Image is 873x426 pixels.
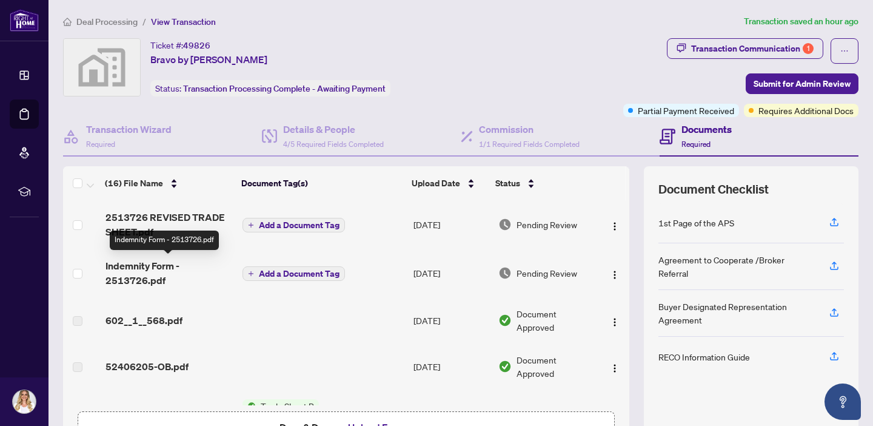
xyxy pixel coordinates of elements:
img: Logo [610,270,620,280]
button: Logo [605,263,624,283]
div: 1 [803,43,814,54]
span: 1/1 Required Fields Completed [479,140,580,149]
button: Submit for Admin Review [746,73,858,94]
h4: Documents [681,122,732,137]
td: [DATE] [409,249,493,297]
img: Document Status [498,266,512,280]
span: (16) File Name [105,177,163,190]
span: Bravo by [PERSON_NAME] [150,52,267,67]
span: Document Approved [517,307,595,334]
span: Required [86,140,115,149]
div: Transaction Communication [691,39,814,58]
span: Partial Payment Received [638,104,734,117]
img: Document Status [498,314,512,327]
img: Document Status [498,360,512,373]
span: 49826 [183,40,210,51]
button: Open asap [824,384,861,420]
span: Status [495,177,520,190]
td: [DATE] [409,343,493,390]
div: 1st Page of the APS [658,216,734,229]
th: Status [490,166,596,200]
span: Trade Sheet B [256,399,319,413]
img: Logo [610,363,620,373]
button: Add a Document Tag [242,266,345,281]
span: plus [248,222,254,228]
img: svg%3e [64,39,140,96]
span: Requires Additional Docs [758,104,854,117]
th: Document Tag(s) [236,166,407,200]
td: [DATE] [409,297,493,343]
span: 4/5 Required Fields Completed [283,140,384,149]
span: Document Approved [517,353,595,380]
span: Submit for Admin Review [754,74,851,93]
div: Ticket #: [150,38,210,52]
img: Profile Icon [13,390,36,413]
article: Transaction saved an hour ago [744,15,858,29]
button: Add a Document Tag [242,266,345,282]
div: RECO Information Guide [658,350,750,363]
span: Add a Document Tag [259,269,339,278]
div: Agreement to Cooperate /Broker Referral [658,253,815,280]
td: [DATE] [409,200,493,249]
span: Pending Review [517,218,577,231]
img: Document Status [498,218,512,231]
span: Required [681,140,711,149]
span: 602__1__568.pdf [105,313,182,328]
button: Logo [605,215,624,234]
div: Status: [150,80,390,96]
span: Pending Review [517,266,577,280]
span: ellipsis [840,47,849,55]
div: Buyer Designated Representation Agreement [658,300,815,326]
img: Logo [610,221,620,231]
span: home [63,18,72,26]
button: Add a Document Tag [242,218,345,232]
span: 2513726 REVISED TRADE SHEET.pdf [105,210,233,239]
th: (16) File Name [100,166,236,200]
th: Upload Date [407,166,491,200]
li: / [142,15,146,29]
h4: Transaction Wizard [86,122,172,137]
img: Logo [610,317,620,327]
img: Status Icon [242,399,256,413]
button: Logo [605,311,624,330]
button: Transaction Communication1 [667,38,823,59]
span: View Transaction [151,16,216,27]
button: Logo [605,357,624,376]
div: Indemnity Form - 2513726.pdf [110,231,219,250]
h4: Commission [479,122,580,137]
span: Document Checklist [658,181,769,198]
span: Deal Processing [76,16,138,27]
span: Upload Date [412,177,460,190]
span: 52406205-OB.pdf [105,359,189,374]
img: logo [10,9,39,32]
span: Indemnity Form - 2513726.pdf [105,259,233,288]
h4: Details & People [283,122,384,137]
button: Add a Document Tag [242,217,345,233]
span: plus [248,271,254,277]
span: Add a Document Tag [259,221,339,229]
span: Transaction Processing Complete - Awaiting Payment [183,83,386,94]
